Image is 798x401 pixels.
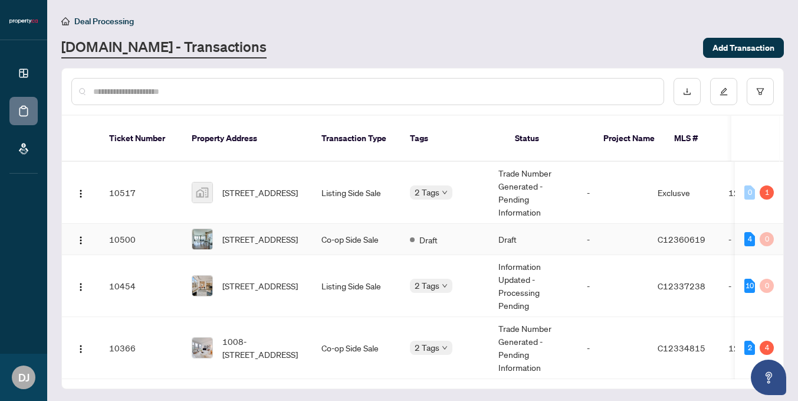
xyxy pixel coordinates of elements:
button: Logo [71,230,90,249]
th: MLS # [665,116,735,162]
td: Information Updated - Processing Pending [489,255,577,317]
td: Trade Number Generated - Pending Information [489,162,577,224]
span: Exclusve [658,187,690,198]
th: Status [505,116,594,162]
td: 10454 [100,255,182,317]
span: C12337238 [658,281,705,291]
span: 2 Tags [415,185,439,199]
span: 1008-[STREET_ADDRESS] [222,335,303,361]
span: DJ [18,369,29,386]
span: Deal Processing [74,16,134,27]
button: edit [710,78,737,105]
td: - [577,317,648,379]
td: 10517 [100,162,182,224]
button: filter [747,78,774,105]
span: C12360619 [658,234,705,244]
span: down [442,283,448,289]
td: Listing Side Sale [312,162,400,224]
td: Trade Number Generated - Pending Information [489,317,577,379]
td: 10366 [100,317,182,379]
span: [STREET_ADDRESS] [222,186,298,199]
span: C12334815 [658,343,705,353]
span: Add Transaction [712,38,774,57]
th: Ticket Number [100,116,182,162]
div: 2 [744,341,755,355]
img: Logo [76,282,86,292]
td: Co-op Side Sale [312,317,400,379]
div: 0 [760,279,774,293]
button: Logo [71,183,90,202]
div: 4 [744,232,755,246]
span: down [442,190,448,195]
td: Draft [489,224,577,255]
div: 1 [760,185,774,200]
div: 0 [760,232,774,246]
img: thumbnail-img [192,338,212,358]
th: Transaction Type [312,116,400,162]
span: down [442,345,448,351]
button: Logo [71,338,90,357]
span: download [683,87,691,96]
img: thumbnail-img [192,182,212,203]
td: Listing Side Sale [312,255,400,317]
span: 2 Tags [415,341,439,354]
th: Tags [400,116,505,162]
button: Open asap [751,360,786,395]
td: - [577,224,648,255]
span: edit [720,87,728,96]
span: 2 Tags [415,279,439,292]
td: - [577,255,648,317]
span: filter [756,87,764,96]
th: Project Name [594,116,665,162]
td: 10500 [100,224,182,255]
img: Logo [76,344,86,354]
div: 0 [744,185,755,200]
img: Logo [76,236,86,245]
img: thumbnail-img [192,276,212,296]
span: [STREET_ADDRESS] [222,233,298,246]
button: Add Transaction [703,38,784,58]
div: 10 [744,279,755,293]
img: thumbnail-img [192,229,212,249]
th: Property Address [182,116,312,162]
span: [STREET_ADDRESS] [222,279,298,292]
div: 4 [760,341,774,355]
button: download [674,78,701,105]
img: logo [9,18,38,25]
a: [DOMAIN_NAME] - Transactions [61,37,267,58]
span: Draft [419,233,438,246]
button: Logo [71,276,90,295]
span: home [61,17,70,25]
td: - [577,162,648,224]
img: Logo [76,189,86,198]
td: Co-op Side Sale [312,224,400,255]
